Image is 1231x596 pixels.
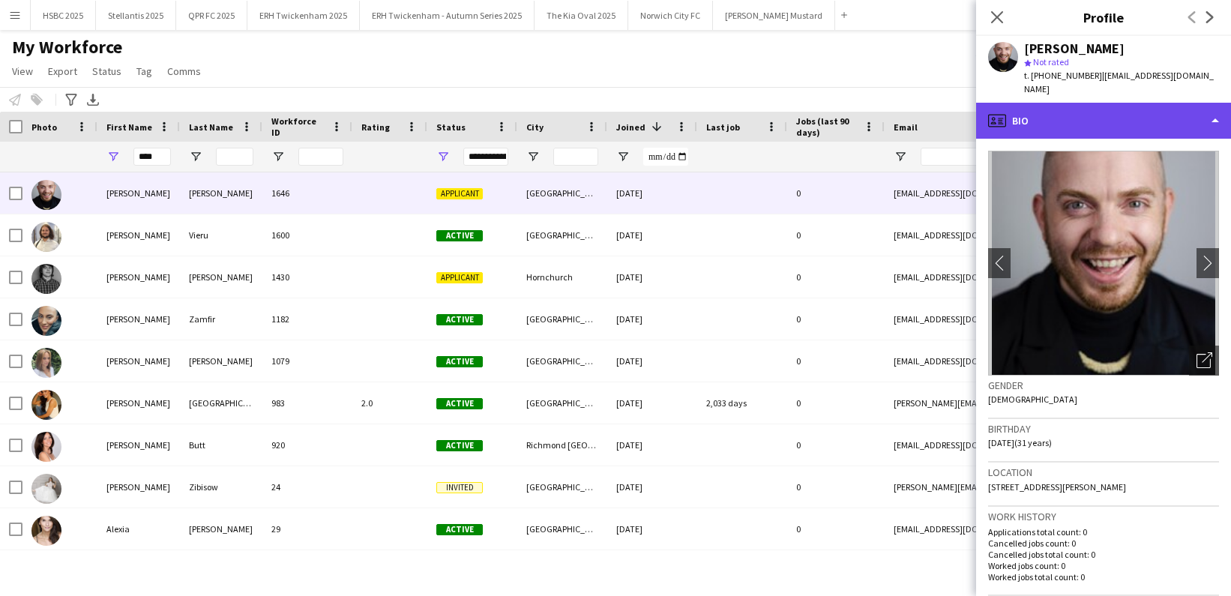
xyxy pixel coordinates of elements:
[436,440,483,451] span: Active
[216,148,253,166] input: Last Name Filter Input
[180,214,262,256] div: Vieru
[31,264,61,294] img: Alex Tuohy
[706,121,740,133] span: Last job
[352,382,427,424] div: 2.0
[298,148,343,166] input: Workforce ID Filter Input
[262,298,352,340] div: 1182
[31,180,61,210] img: Alexandru Silaghi
[988,422,1219,436] h3: Birthday
[526,121,544,133] span: City
[988,571,1219,583] p: Worked jobs total count: 0
[517,256,607,298] div: Hornchurch
[607,214,697,256] div: [DATE]
[885,382,1185,424] div: [PERSON_NAME][EMAIL_ADDRESS][DOMAIN_NAME]
[1189,346,1219,376] div: Open photos pop-in
[517,214,607,256] div: [GEOGRAPHIC_DATA]
[262,424,352,466] div: 920
[189,121,233,133] span: Last Name
[988,538,1219,549] p: Cancelled jobs count: 0
[436,188,483,199] span: Applicant
[262,256,352,298] div: 1430
[271,150,285,163] button: Open Filter Menu
[697,382,787,424] div: 2,033 days
[180,508,262,550] div: [PERSON_NAME]
[988,437,1052,448] span: [DATE] (31 years)
[31,348,61,378] img: Alexandra Barton
[31,432,61,462] img: Alex Butt
[517,382,607,424] div: [GEOGRAPHIC_DATA]
[643,148,688,166] input: Joined Filter Input
[62,91,80,109] app-action-btn: Advanced filters
[885,298,1185,340] div: [EMAIL_ADDRESS][DOMAIN_NAME]
[180,340,262,382] div: [PERSON_NAME]
[787,298,885,340] div: 0
[262,508,352,550] div: 29
[436,150,450,163] button: Open Filter Menu
[31,121,57,133] span: Photo
[796,115,858,138] span: Jobs (last 90 days)
[607,172,697,214] div: [DATE]
[97,424,180,466] div: [PERSON_NAME]
[517,298,607,340] div: [GEOGRAPHIC_DATA]
[885,340,1185,382] div: [EMAIL_ADDRESS][DOMAIN_NAME]
[988,481,1126,493] span: [STREET_ADDRESS][PERSON_NAME]
[517,466,607,508] div: [GEOGRAPHIC_DATA]
[97,172,180,214] div: [PERSON_NAME]
[262,214,352,256] div: 1600
[628,1,713,30] button: Norwich City FC
[136,64,152,78] span: Tag
[988,379,1219,392] h3: Gender
[31,222,61,252] img: Alexandru Vieru
[894,121,918,133] span: Email
[31,306,61,336] img: Alexandra Ionela Zamfir
[988,466,1219,479] h3: Location
[607,382,697,424] div: [DATE]
[1033,56,1069,67] span: Not rated
[1024,70,1214,94] span: | [EMAIL_ADDRESS][DOMAIN_NAME]
[97,298,180,340] div: [PERSON_NAME]
[988,510,1219,523] h3: Work history
[247,1,360,30] button: ERH Twickenham 2025
[84,91,102,109] app-action-btn: Export XLSX
[976,103,1231,139] div: Bio
[262,340,352,382] div: 1079
[885,508,1185,550] div: [EMAIL_ADDRESS][DOMAIN_NAME]
[436,482,483,493] span: Invited
[517,172,607,214] div: [GEOGRAPHIC_DATA]
[885,214,1185,256] div: [EMAIL_ADDRESS][DOMAIN_NAME]
[360,1,535,30] button: ERH Twickenham - Autumn Series 2025
[436,314,483,325] span: Active
[894,150,907,163] button: Open Filter Menu
[97,340,180,382] div: [PERSON_NAME]
[885,424,1185,466] div: [EMAIL_ADDRESS][DOMAIN_NAME]
[130,61,158,81] a: Tag
[885,256,1185,298] div: [EMAIL_ADDRESS][DOMAIN_NAME]
[976,7,1231,27] h3: Profile
[96,1,176,30] button: Stellantis 2025
[42,61,83,81] a: Export
[176,1,247,30] button: QPR FC 2025
[787,256,885,298] div: 0
[1024,42,1125,55] div: [PERSON_NAME]
[787,508,885,550] div: 0
[988,151,1219,376] img: Crew avatar or photo
[92,64,121,78] span: Status
[616,121,645,133] span: Joined
[436,121,466,133] span: Status
[180,382,262,424] div: [GEOGRAPHIC_DATA]
[189,150,202,163] button: Open Filter Menu
[787,424,885,466] div: 0
[787,382,885,424] div: 0
[97,214,180,256] div: [PERSON_NAME]
[161,61,207,81] a: Comms
[988,526,1219,538] p: Applications total count: 0
[526,150,540,163] button: Open Filter Menu
[885,172,1185,214] div: [EMAIL_ADDRESS][DOMAIN_NAME]
[97,508,180,550] div: Alexia
[988,394,1077,405] span: [DEMOGRAPHIC_DATA]
[106,121,152,133] span: First Name
[787,172,885,214] div: 0
[607,256,697,298] div: [DATE]
[517,508,607,550] div: [GEOGRAPHIC_DATA]
[31,474,61,504] img: Alexandra Zibisow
